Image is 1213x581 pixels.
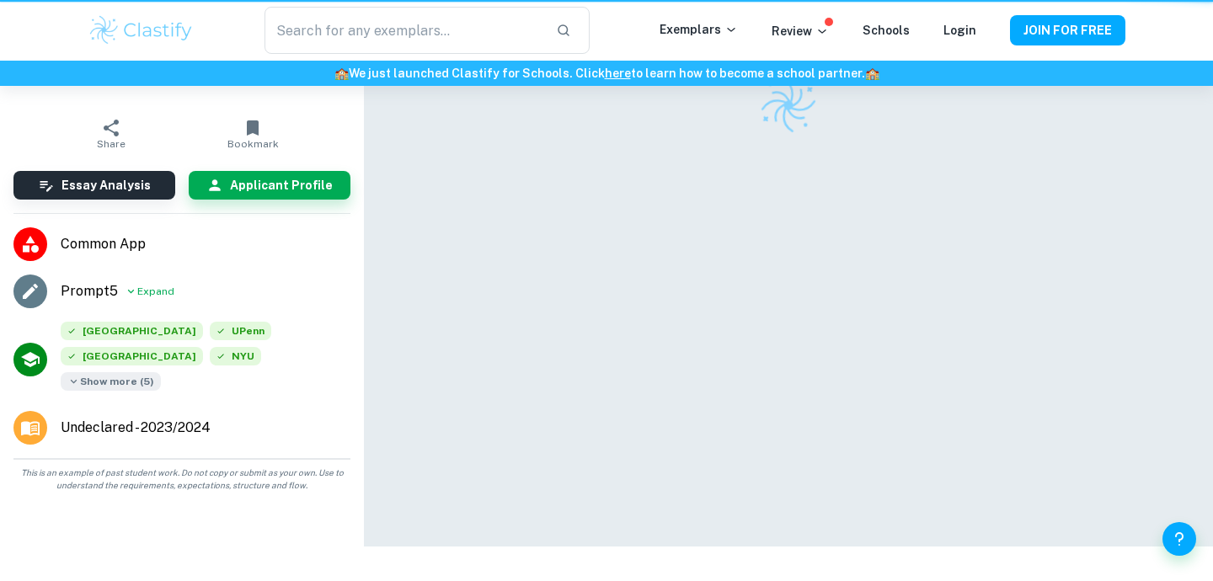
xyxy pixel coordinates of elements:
[182,110,323,157] button: Bookmark
[61,347,203,365] span: [GEOGRAPHIC_DATA]
[1162,522,1196,556] button: Help and Feedback
[863,24,910,37] a: Schools
[61,234,350,254] span: Common App
[210,347,261,365] span: NYU
[61,347,203,372] div: Accepted: University of California, Los Angeles
[61,418,224,438] a: Major and Application Year
[61,418,211,438] span: Undeclared - 2023/2024
[1010,15,1125,45] button: JOIN FOR FREE
[210,322,271,340] span: UPenn
[210,347,261,372] div: Accepted: New York University
[137,284,174,299] span: Expand
[61,176,151,195] h6: Essay Analysis
[660,20,738,39] p: Exemplars
[40,110,182,157] button: Share
[88,13,195,47] img: Clastify logo
[772,22,829,40] p: Review
[227,138,279,150] span: Bookmark
[756,72,821,138] img: Clastify logo
[61,322,203,340] span: [GEOGRAPHIC_DATA]
[61,281,118,301] a: Prompt5
[334,67,349,80] span: 🏫
[189,171,350,200] button: Applicant Profile
[61,281,118,301] span: Prompt 5
[125,281,174,301] button: Expand
[13,171,175,200] button: Essay Analysis
[7,466,357,492] span: This is an example of past student work. Do not copy or submit as your own. Use to understand the...
[210,322,271,347] div: Accepted: University of Pennsylvania
[865,67,879,80] span: 🏫
[230,176,333,195] h6: Applicant Profile
[97,138,126,150] span: Share
[265,7,542,54] input: Search for any exemplars...
[3,64,1210,83] h6: We just launched Clastify for Schools. Click to learn how to become a school partner.
[61,322,203,347] div: Accepted: University of California, Berkeley
[943,24,976,37] a: Login
[61,372,161,391] span: Show more ( 5 )
[605,67,631,80] a: here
